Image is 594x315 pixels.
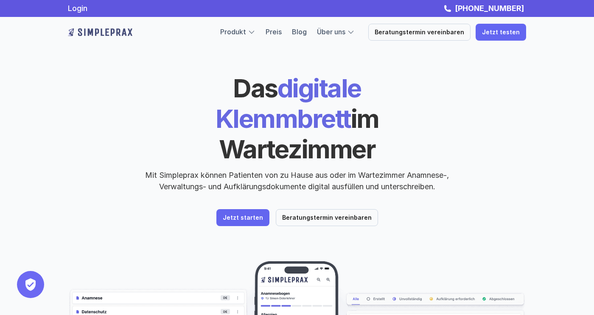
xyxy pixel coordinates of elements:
p: Beratungstermin vereinbaren [282,214,372,221]
a: Produkt [220,28,246,36]
h1: digitale Klemmbrett [151,73,443,164]
a: Beratungstermin vereinbaren [368,24,471,41]
a: Jetzt testen [476,24,526,41]
a: Jetzt starten [216,209,269,226]
strong: [PHONE_NUMBER] [455,4,524,13]
a: Über uns [317,28,345,36]
p: Mit Simpleprax können Patienten von zu Hause aus oder im Wartezimmer Anamnese-, Verwaltungs- und ... [138,169,456,192]
span: Das [233,73,277,103]
a: Blog [292,28,307,36]
a: [PHONE_NUMBER] [453,4,526,13]
a: Login [68,4,87,13]
a: Preis [266,28,282,36]
span: im Wartezimmer [219,103,384,164]
p: Jetzt starten [223,214,263,221]
a: Beratungstermin vereinbaren [276,209,378,226]
p: Jetzt testen [482,29,520,36]
p: Beratungstermin vereinbaren [375,29,464,36]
